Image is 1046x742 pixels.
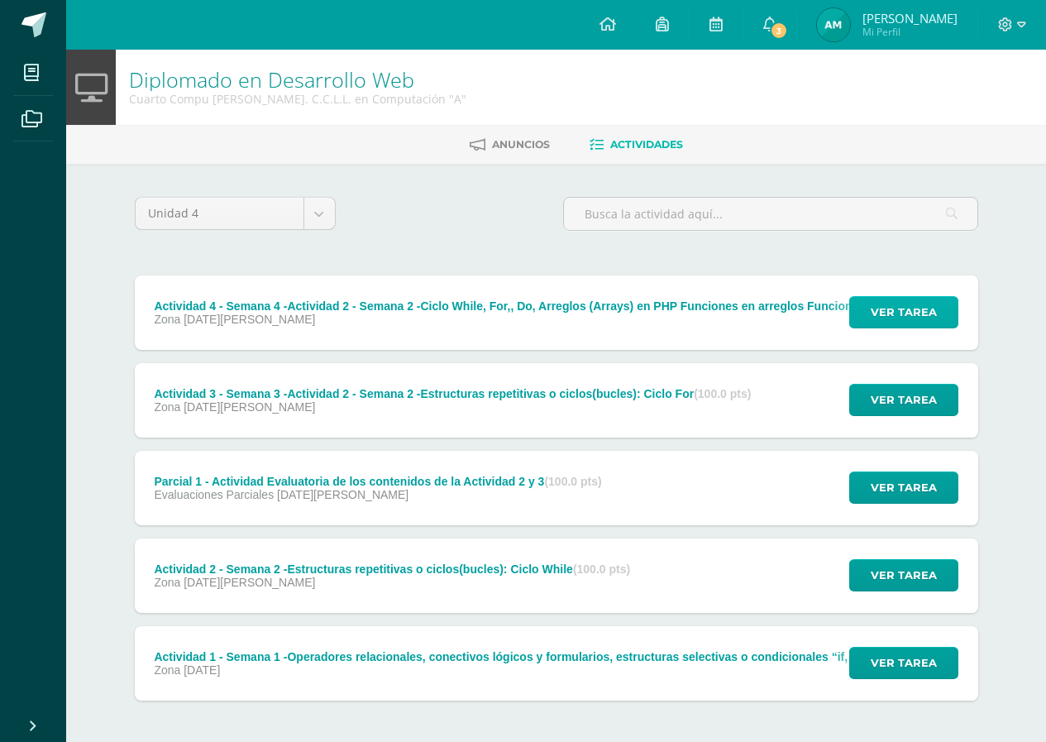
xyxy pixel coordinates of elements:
span: [DATE][PERSON_NAME] [184,313,315,326]
span: Anuncios [492,138,550,151]
strong: (100.0 pts) [694,387,751,400]
button: Ver tarea [849,384,958,416]
strong: (100.0 pts) [573,562,630,576]
span: Zona [154,663,180,677]
span: Ver tarea [871,648,937,678]
button: Ver tarea [849,559,958,591]
span: [DATE] [184,663,220,677]
a: Diplomado en Desarrollo Web [129,65,414,93]
span: Zona [154,400,180,414]
button: Ver tarea [849,647,958,679]
div: Actividad 2 - Semana 2 -Estructuras repetitivas o ciclos(bucles): Ciclo While [154,562,630,576]
div: Actividad 3 - Semana 3 -Actividad 2 - Semana 2 -Estructuras repetitivas o ciclos(bucles): Ciclo For [154,387,751,400]
div: Parcial 1 - Actividad Evaluatoria de los contenidos de la Actividad 2 y 3 [154,475,601,488]
span: Zona [154,313,180,326]
span: 3 [770,22,788,40]
img: 64350d8650fe3a89271cd17f83b7b94a.png [817,8,850,41]
span: Actividades [610,138,683,151]
span: Ver tarea [871,472,937,503]
button: Ver tarea [849,472,958,504]
strong: (100.0 pts) [544,475,601,488]
button: Ver tarea [849,296,958,328]
span: [DATE][PERSON_NAME] [184,400,315,414]
span: Ver tarea [871,560,937,591]
span: [DATE][PERSON_NAME] [277,488,408,501]
span: Mi Perfil [862,25,958,39]
span: Zona [154,576,180,589]
div: Cuarto Compu Bach. C.C.L.L. en Computación 'A' [129,91,466,107]
span: [PERSON_NAME] [862,10,958,26]
a: Anuncios [470,132,550,158]
span: Evaluaciones Parciales [154,488,274,501]
span: Ver tarea [871,297,937,328]
span: Ver tarea [871,385,937,415]
a: Unidad 4 [136,198,335,229]
span: [DATE][PERSON_NAME] [184,576,315,589]
span: Unidad 4 [148,198,291,229]
a: Actividades [590,132,683,158]
input: Busca la actividad aquí... [564,198,977,230]
h1: Diplomado en Desarrollo Web [129,68,466,91]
